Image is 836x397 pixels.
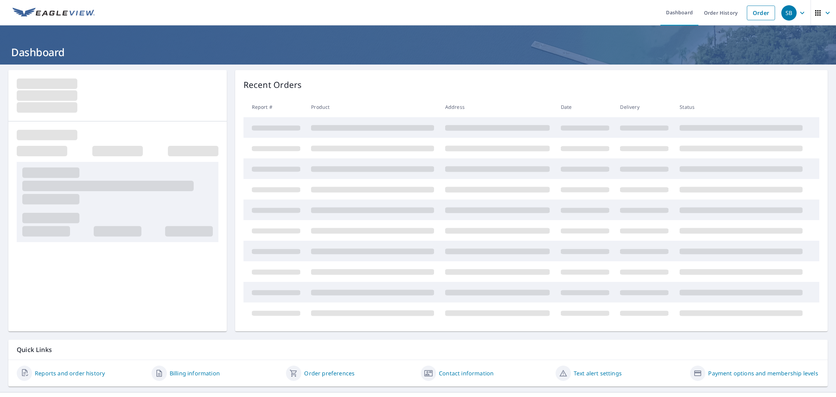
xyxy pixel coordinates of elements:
[243,97,306,117] th: Report #
[35,369,105,377] a: Reports and order history
[305,97,440,117] th: Product
[574,369,622,377] a: Text alert settings
[440,97,555,117] th: Address
[8,45,828,59] h1: Dashboard
[304,369,355,377] a: Order preferences
[170,369,220,377] a: Billing information
[13,8,95,18] img: EV Logo
[614,97,674,117] th: Delivery
[781,5,797,21] div: SB
[555,97,615,117] th: Date
[747,6,775,20] a: Order
[439,369,494,377] a: Contact information
[674,97,808,117] th: Status
[17,345,819,354] p: Quick Links
[708,369,818,377] a: Payment options and membership levels
[243,78,302,91] p: Recent Orders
